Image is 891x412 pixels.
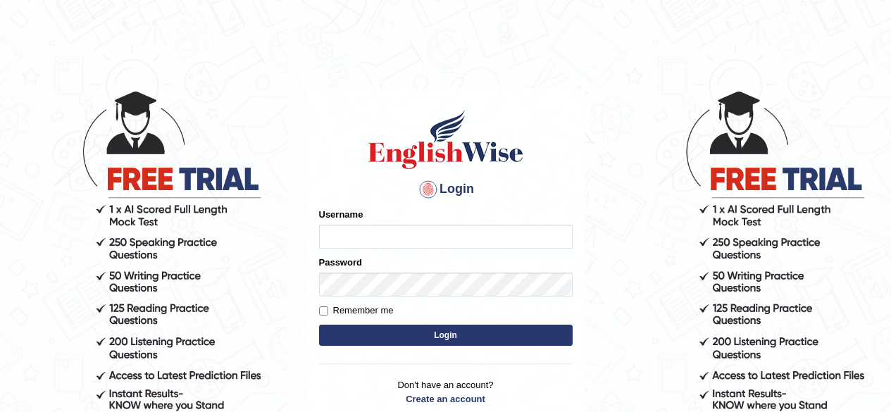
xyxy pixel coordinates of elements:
[319,256,362,269] label: Password
[319,325,573,346] button: Login
[319,306,328,316] input: Remember me
[366,108,526,171] img: Logo of English Wise sign in for intelligent practice with AI
[319,304,394,318] label: Remember me
[319,208,363,221] label: Username
[319,178,573,201] h4: Login
[319,392,573,406] a: Create an account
